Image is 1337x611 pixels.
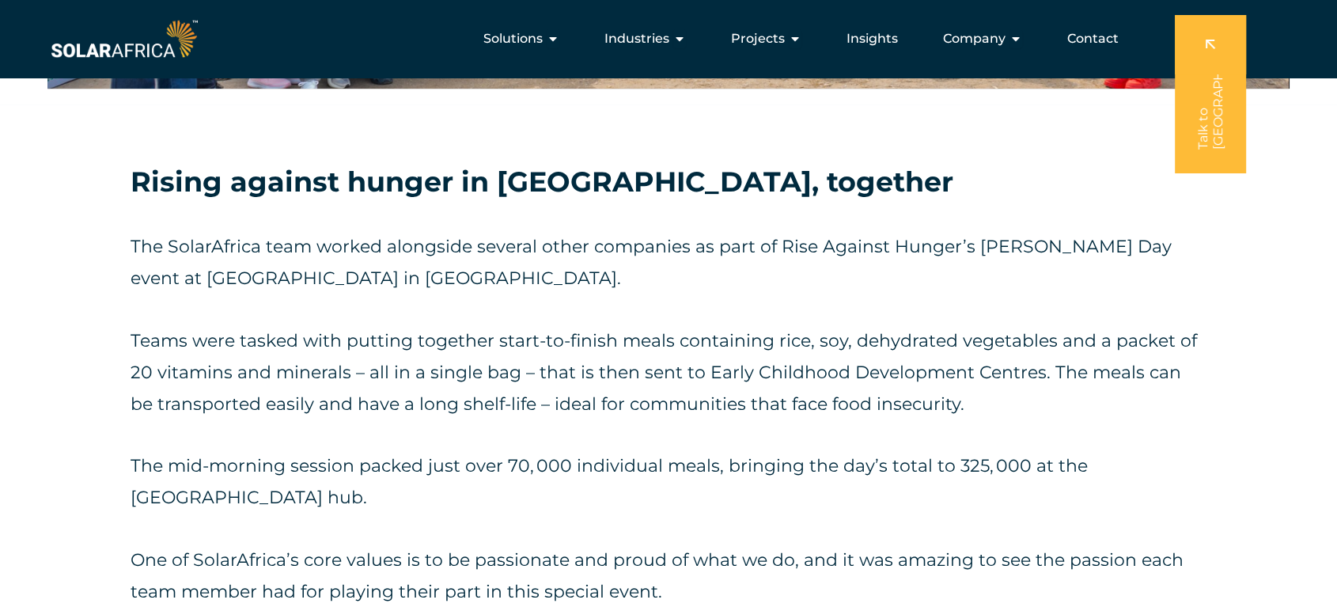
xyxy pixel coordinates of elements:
a: Contact [1067,29,1119,48]
span: Projects [731,29,785,48]
span: One of SolarAfrica’s core values is to be passionate and proud of what we do, and it was amazing ... [131,549,1184,602]
a: Insights [847,29,898,48]
div: Menu Toggle [201,23,1131,55]
span: The mid-morning session packed just over 70, 000 individual meals, bringing the day’s total to 32... [131,455,1088,508]
span: Solutions [483,29,543,48]
span: The SolarAfrica team worked alongside several other companies as part of Rise Against Hunger’s [P... [131,236,1172,289]
span: Company [943,29,1006,48]
nav: Menu [201,23,1131,55]
span: Teams were tasked with putting together start-to-finish meals containing rice, soy, dehydrated ve... [131,330,1197,415]
span: Industries [604,29,669,48]
h3: Rising against hunger in [GEOGRAPHIC_DATA], together [131,164,1206,200]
